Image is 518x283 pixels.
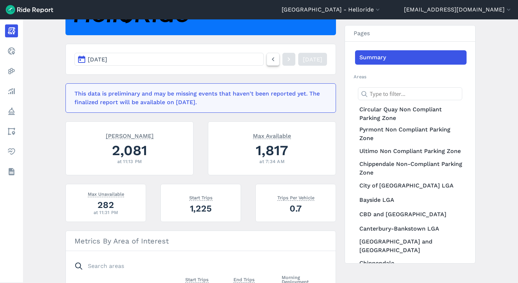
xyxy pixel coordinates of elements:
[298,53,327,66] a: [DATE]
[355,193,467,207] a: Bayside LGA
[5,125,18,138] a: Areas
[88,190,124,197] span: Max Unavailable
[74,209,137,216] div: at 11:31 PM
[355,236,467,256] a: [GEOGRAPHIC_DATA] and [GEOGRAPHIC_DATA]
[355,50,467,65] a: Summary
[355,256,467,270] a: Chippendale
[74,199,137,211] div: 282
[169,202,232,215] div: 1,225
[5,65,18,78] a: Heatmaps
[70,260,323,273] input: Search areas
[345,25,475,42] h3: Pages
[74,140,185,160] div: 2,081
[355,207,467,222] a: CBD and [GEOGRAPHIC_DATA]
[6,5,53,14] img: Ride Report
[354,73,467,80] h2: Areas
[5,24,18,37] a: Report
[185,275,209,283] span: Start Trips
[264,202,327,215] div: 0.7
[355,144,467,158] a: Ultimo Non Compliant Parking Zone
[66,231,336,251] h3: Metrics By Area of Interest
[74,158,185,165] div: at 11:13 PM
[355,158,467,178] a: Chippendale Non-Compliant Parking Zone
[5,85,18,98] a: Analyze
[404,5,512,14] button: [EMAIL_ADDRESS][DOMAIN_NAME]
[5,105,18,118] a: Policy
[358,87,462,100] input: Type to filter...
[355,104,467,124] a: Circular Quay Non Compliant Parking Zone
[189,194,213,201] span: Start Trips
[282,5,381,14] button: [GEOGRAPHIC_DATA] - Helloride
[277,194,314,201] span: Trips Per Vehicle
[5,145,18,158] a: Health
[5,45,18,57] a: Realtime
[74,53,264,66] button: [DATE]
[5,165,18,178] a: Datasets
[355,178,467,193] a: City of [GEOGRAPHIC_DATA] LGA
[106,132,154,139] span: [PERSON_NAME]
[88,56,107,63] span: [DATE]
[217,158,327,165] div: at 7:34 AM
[233,275,255,283] span: End Trips
[74,89,323,107] div: This data is preliminary and may be missing events that haven't been reported yet. The finalized ...
[355,222,467,236] a: Canterbury-Bankstown LGA
[355,124,467,144] a: Pyrmont Non Compliant Parking Zone
[253,132,291,139] span: Max Available
[217,140,327,160] div: 1,817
